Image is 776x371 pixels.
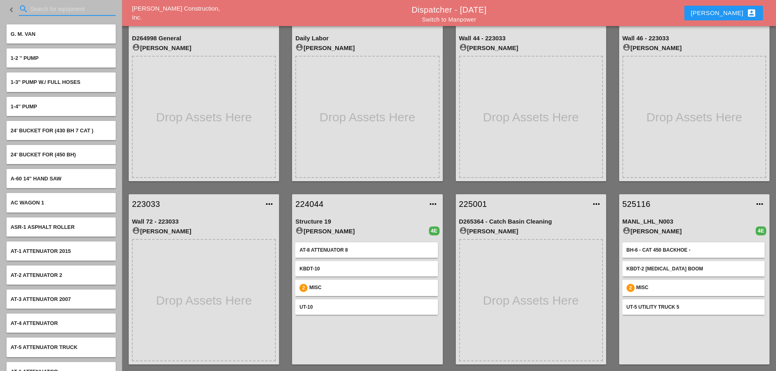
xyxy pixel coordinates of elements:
[756,226,766,235] div: 4E
[428,199,438,209] i: more_horiz
[295,217,439,226] div: Structure 19
[459,226,603,236] div: [PERSON_NAME]
[309,284,433,292] div: MISC
[459,43,603,53] div: [PERSON_NAME]
[11,224,75,230] span: ASR-1 Asphalt roller
[264,199,274,209] i: more_horiz
[295,226,429,236] div: [PERSON_NAME]
[11,272,62,278] span: AT-2 Attenuator 2
[636,284,761,292] div: MISC
[295,226,303,235] i: account_circle
[627,284,635,292] div: 2
[622,198,750,210] a: 525116
[132,226,140,235] i: account_circle
[11,79,80,85] span: 1-3'' PUMP W./ FULL HOSES
[295,43,439,53] div: [PERSON_NAME]
[132,43,276,53] div: [PERSON_NAME]
[627,265,761,272] div: KBDT-2 [MEDICAL_DATA] Boom
[412,5,487,14] a: Dispatcher - [DATE]
[132,34,276,43] div: D264998 General
[30,2,104,15] input: Search for equipment
[755,199,765,209] i: more_horiz
[295,34,439,43] div: Daily Labor
[684,6,763,20] button: [PERSON_NAME]
[299,265,433,272] div: KBDT-10
[422,16,476,23] a: Switch to Manpower
[11,296,71,302] span: AT-3 Attenuator 2007
[459,198,587,210] a: 225001
[591,199,601,209] i: more_horiz
[11,127,93,134] span: 24' BUCKET FOR (430 BH 7 CAT )
[132,226,276,236] div: [PERSON_NAME]
[299,284,308,292] div: 2
[295,43,303,51] i: account_circle
[627,246,761,254] div: BH-6 - Cat 450 Backhoe -
[11,151,76,158] span: 24' BUCKET FOR (450 BH)
[295,198,423,210] a: 224044
[747,8,756,18] i: account_box
[7,5,16,15] i: keyboard_arrow_left
[622,226,756,236] div: [PERSON_NAME]
[11,31,35,37] span: G. M. VAN
[459,34,603,43] div: Wall 44 - 223033
[459,217,603,226] div: D265364 - Catch Basin Cleaning
[299,246,433,254] div: AT-8 ATTENUATOR 8
[11,320,58,326] span: AT-4 Attenuator
[11,200,44,206] span: AC Wagon 1
[19,4,29,14] i: search
[622,226,631,235] i: account_circle
[132,217,276,226] div: Wall 72 - 223033
[11,55,39,61] span: 1-2 '' PUMP
[299,303,433,311] div: UT-10
[627,303,761,311] div: UT-5 Utility Truck 5
[622,43,631,51] i: account_circle
[132,43,140,51] i: account_circle
[691,8,756,18] div: [PERSON_NAME]
[622,217,766,226] div: MANL_LHL_N003
[11,248,71,254] span: AT-1 Attenuator 2015
[132,198,259,210] a: 223033
[429,226,440,235] div: 4E
[11,176,62,182] span: A-60 14" hand saw
[459,43,467,51] i: account_circle
[11,103,37,110] span: 1-4'' PUMP
[11,344,77,350] span: AT-5 Attenuator Truck
[622,43,766,53] div: [PERSON_NAME]
[132,5,220,21] a: [PERSON_NAME] Construction, Inc.
[622,34,766,43] div: Wall 46 - 223033
[459,226,467,235] i: account_circle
